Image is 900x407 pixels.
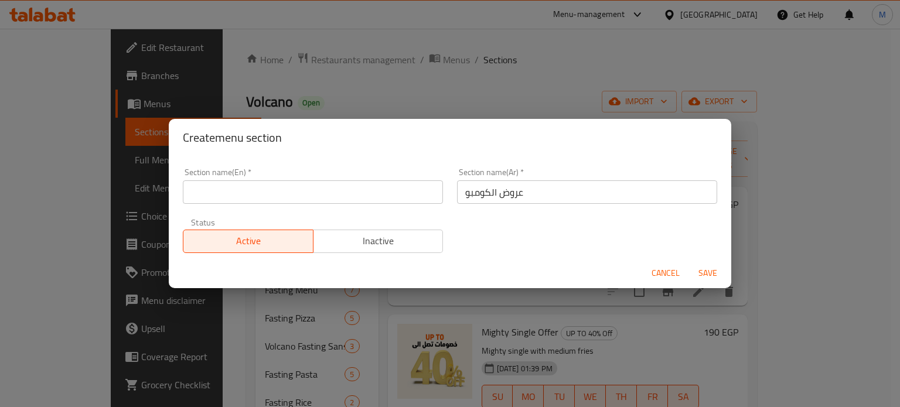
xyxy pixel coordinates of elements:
input: Please enter section name(ar) [457,180,717,204]
input: Please enter section name(en) [183,180,443,204]
button: Active [183,230,313,253]
button: Cancel [647,262,684,284]
span: Inactive [318,232,439,249]
button: Inactive [313,230,444,253]
button: Save [689,262,727,284]
span: Save [694,266,722,281]
span: Cancel [652,266,680,281]
span: Active [188,232,309,249]
h2: Create menu section [183,128,717,147]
